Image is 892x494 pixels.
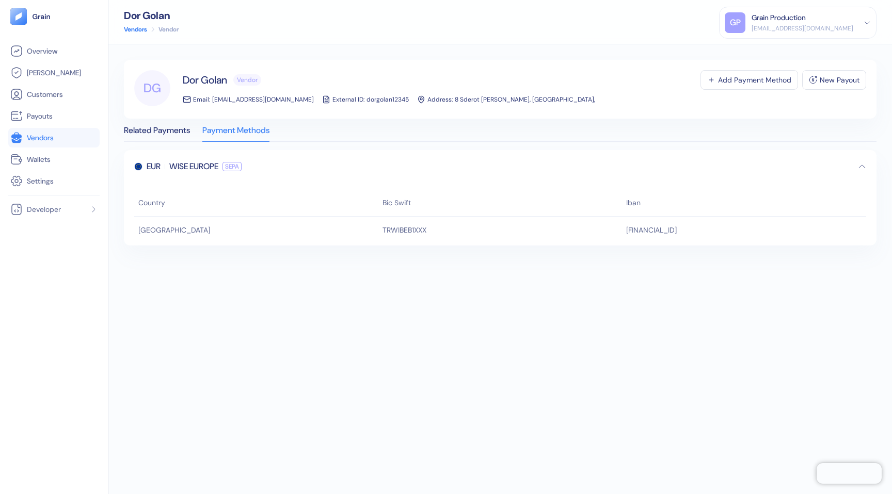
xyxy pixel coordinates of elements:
div: SEPA [222,162,242,171]
span: [PERSON_NAME] [27,68,81,78]
span: [GEOGRAPHIC_DATA] [138,225,210,235]
div: New Payout [820,76,859,84]
div: GP [725,12,745,33]
span: Dor Golan [183,73,227,87]
span: Address: [427,96,453,103]
span: TRWIBEB1XXX [383,225,426,235]
div: Related Payments [124,127,190,141]
a: Overview [10,45,98,57]
button: Add Payment Method [700,70,798,90]
span: Payouts [27,111,53,121]
div: DG [134,70,170,106]
a: Payouts [10,110,98,122]
span: Vendors [27,133,54,143]
span: Customers [27,89,63,100]
a: [PERSON_NAME] [10,67,98,79]
img: logo-tablet-V2.svg [10,8,27,25]
a: Customers [10,88,98,101]
span: Settings [27,176,54,186]
div: EURWISE EUROPESEPA [124,183,877,245]
button: EURWISE EUROPESEPA [124,150,877,183]
iframe: Chatra live chat [817,463,882,484]
span: Country [138,198,165,207]
span: External ID: [332,96,364,103]
span: Vendor [237,77,258,83]
a: Vendors [124,25,147,34]
button: New Payout [802,70,866,90]
span: Bic Swift [383,198,411,207]
a: Vendors [10,131,98,144]
a: Wallets [10,153,98,166]
span: 8 Sderot [PERSON_NAME], [GEOGRAPHIC_DATA], [455,96,595,103]
button: WISE EUROPE [169,160,218,173]
div: Payment Methods [202,127,269,141]
a: Settings [10,175,98,187]
span: [FINANCIAL_ID] [626,225,677,235]
span: Iban [626,198,641,207]
img: logo [32,13,51,20]
span: Wallets [27,154,51,164]
span: [EMAIL_ADDRESS][DOMAIN_NAME] [212,96,314,103]
div: Dor Golan [124,10,179,21]
div: Add Payment Method [718,76,791,84]
span: dorgolan12345 [367,96,409,103]
div: Grain Production [752,12,806,23]
span: EUR [147,160,161,173]
div: [EMAIL_ADDRESS][DOMAIN_NAME] [752,24,853,33]
span: Overview [27,46,57,56]
span: Developer [27,204,61,215]
span: Email: [193,96,210,103]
